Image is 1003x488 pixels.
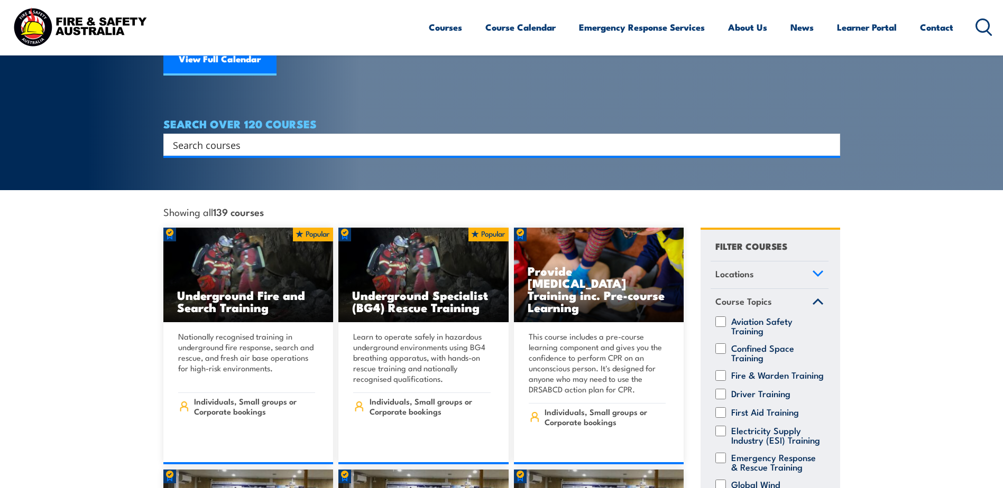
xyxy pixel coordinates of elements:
[338,228,509,323] a: Underground Specialist (BG4) Rescue Training
[822,137,836,152] button: Search magnifier button
[370,396,491,416] span: Individuals, Small groups or Corporate bookings
[173,137,817,153] input: Search input
[731,316,824,335] label: Aviation Safety Training
[352,289,495,313] h3: Underground Specialist (BG4) Rescue Training
[715,294,772,308] span: Course Topics
[731,453,824,472] label: Emergency Response & Rescue Training
[731,389,790,399] label: Driver Training
[731,407,799,418] label: First Aid Training
[194,396,315,416] span: Individuals, Small groups or Corporate bookings
[731,343,824,362] label: Confined Space Training
[545,407,666,427] span: Individuals, Small groups or Corporate bookings
[485,13,556,41] a: Course Calendar
[920,13,953,41] a: Contact
[837,13,897,41] a: Learner Portal
[178,331,316,384] p: Nationally recognised training in underground fire response, search and rescue, and fresh air bas...
[711,261,829,289] a: Locations
[338,228,509,323] img: Underground mine rescue
[715,239,787,253] h4: FILTER COURSES
[579,13,705,41] a: Emergency Response Services
[213,204,264,219] strong: 139 courses
[177,289,320,313] h3: Underground Fire and Search Training
[731,370,824,381] label: Fire & Warden Training
[711,289,829,316] a: Course Topics
[429,13,462,41] a: Courses
[731,426,824,445] label: Electricity Supply Industry (ESI) Training
[715,267,754,281] span: Locations
[163,206,264,217] span: Showing all
[163,228,334,323] a: Underground Fire and Search Training
[514,228,684,323] a: Provide [MEDICAL_DATA] Training inc. Pre-course Learning
[163,228,334,323] img: Underground mine rescue
[514,228,684,323] img: Low Voltage Rescue and Provide CPR
[728,13,767,41] a: About Us
[175,137,819,152] form: Search form
[528,265,670,313] h3: Provide [MEDICAL_DATA] Training inc. Pre-course Learning
[163,44,277,76] a: View Full Calendar
[163,118,840,129] h4: SEARCH OVER 120 COURSES
[353,331,491,384] p: Learn to operate safely in hazardous underground environments using BG4 breathing apparatus, with...
[529,331,666,395] p: This course includes a pre-course learning component and gives you the confidence to perform CPR ...
[790,13,814,41] a: News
